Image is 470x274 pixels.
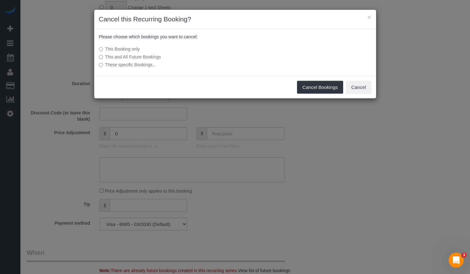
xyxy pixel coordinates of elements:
iframe: Intercom live chat [449,253,464,268]
label: This Booking only [99,46,278,52]
p: Please choose which bookings you want to cancel: [99,34,371,40]
label: This and All Future Bookings [99,54,278,60]
input: This Booking only [99,47,103,51]
h3: Cancel this Recurring Booking? [99,14,371,24]
input: This and All Future Bookings [99,55,103,59]
button: Cancel [346,81,371,94]
button: × [367,14,371,20]
button: Cancel Bookings [297,81,343,94]
span: 3 [462,253,467,258]
input: These specific Bookings... [99,63,103,67]
label: These specific Bookings... [99,62,278,68]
